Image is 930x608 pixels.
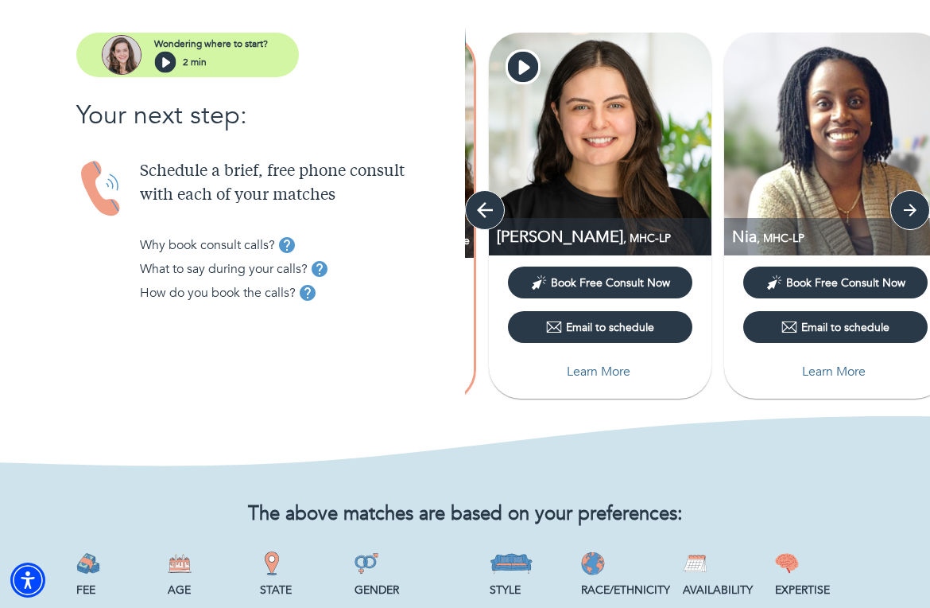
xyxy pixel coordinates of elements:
[76,551,100,575] img: Fee
[260,551,284,575] img: State
[140,160,465,208] p: Schedule a brief, free phone consult with each of your matches
[76,582,155,598] p: Fee
[308,257,331,281] button: tooltip
[355,551,378,575] img: Gender
[683,582,761,598] p: Availability
[781,319,889,335] div: Email to schedule
[581,551,605,575] img: Race/Ethnicity
[76,160,127,218] img: Handset
[743,267,928,298] button: Book Free Consult Now
[260,582,342,598] p: State
[490,582,568,598] p: Style
[497,226,711,247] p: MHC-LP
[275,233,299,257] button: tooltip
[802,362,866,381] p: Learn More
[581,582,670,598] p: Race/Ethnicity
[168,582,246,598] p: Age
[508,267,692,298] button: Book Free Consult Now
[743,356,928,388] button: Learn More
[567,362,630,381] p: Learn More
[508,356,692,388] button: Learn More
[683,551,707,575] img: Availability
[355,582,477,598] p: Gender
[140,259,308,279] p: What to say during your calls?
[757,231,804,246] span: , MHC-LP
[154,37,268,51] p: Wondering where to start?
[551,275,670,290] span: Book Free Consult Now
[76,503,854,526] h2: The above matches are based on your preferences:
[786,275,905,290] span: Book Free Consult Now
[775,551,799,575] img: Expertise
[508,311,692,343] button: Email to schedule
[168,551,192,575] img: Age
[775,582,854,598] p: Expertise
[546,319,654,335] div: Email to schedule
[490,551,533,575] img: Style
[140,236,275,255] p: Why book consult calls?
[489,33,711,255] img: Kathryn Miller profile
[76,96,465,134] p: Your next step:
[296,281,320,305] button: tooltip
[743,311,928,343] button: Email to schedule
[102,35,141,75] img: assistant
[183,55,207,69] p: 2 min
[10,563,45,598] div: Accessibility Menu
[76,33,299,77] button: assistantWondering where to start?2 min
[623,231,671,246] span: , MHC-LP
[140,283,296,302] p: How do you book the calls?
